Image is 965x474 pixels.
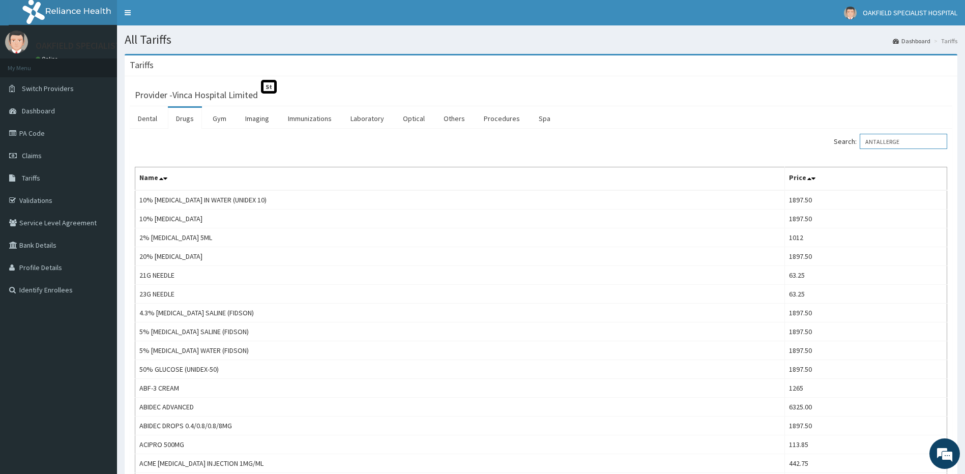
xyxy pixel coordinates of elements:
td: 1897.50 [784,417,947,435]
label: Search: [834,134,947,149]
span: Switch Providers [22,84,74,93]
a: Laboratory [342,108,392,129]
a: Gym [204,108,235,129]
td: 23G NEEDLE [135,285,785,304]
a: Others [435,108,473,129]
td: 20% [MEDICAL_DATA] [135,247,785,266]
span: Claims [22,151,42,160]
h1: All Tariffs [125,33,957,46]
td: 1897.50 [784,360,947,379]
img: User Image [5,31,28,53]
img: d_794563401_company_1708531726252_794563401 [19,51,41,76]
td: 10% [MEDICAL_DATA] [135,210,785,228]
td: 1897.50 [784,247,947,266]
h3: Tariffs [130,61,154,70]
span: OAKFIELD SPECIALIST HOSPITAL [863,8,957,17]
td: 5% [MEDICAL_DATA] WATER (FIDSON) [135,341,785,360]
span: Dashboard [22,106,55,115]
a: Dental [130,108,165,129]
td: ACIPRO 500MG [135,435,785,454]
td: 1897.50 [784,304,947,322]
td: 1012 [784,228,947,247]
td: 63.25 [784,266,947,285]
td: 1265 [784,379,947,398]
td: 2% [MEDICAL_DATA] 5ML [135,228,785,247]
a: Immunizations [280,108,340,129]
textarea: Type your message and hit 'Enter' [5,278,194,313]
td: 4.3% [MEDICAL_DATA] SALINE (FIDSON) [135,304,785,322]
td: 6325.00 [784,398,947,417]
td: 1897.50 [784,190,947,210]
td: 10% [MEDICAL_DATA] IN WATER (UNIDEX 10) [135,190,785,210]
td: ABF-3 CREAM [135,379,785,398]
input: Search: [860,134,947,149]
img: User Image [844,7,857,19]
span: We're online! [59,128,140,231]
div: Chat with us now [53,57,171,70]
a: Procedures [476,108,528,129]
div: Minimize live chat window [167,5,191,29]
a: Online [36,55,60,63]
td: 1897.50 [784,210,947,228]
a: Imaging [237,108,277,129]
h3: Provider - Vinca Hospital Limited [135,91,258,100]
span: St [261,80,277,94]
td: ABIDEC ADVANCED [135,398,785,417]
td: 1897.50 [784,322,947,341]
td: ABIDEC DROPS 0.4/0.8/0.8/8MG [135,417,785,435]
td: 442.75 [784,454,947,473]
li: Tariffs [931,37,957,45]
td: 63.25 [784,285,947,304]
p: OAKFIELD SPECIALIST HOSPITAL [36,41,163,50]
a: Drugs [168,108,202,129]
span: Tariffs [22,173,40,183]
td: 21G NEEDLE [135,266,785,285]
a: Dashboard [893,37,930,45]
a: Optical [395,108,433,129]
td: ACME [MEDICAL_DATA] INJECTION 1MG/ML [135,454,785,473]
a: Spa [531,108,559,129]
td: 113.85 [784,435,947,454]
td: 5% [MEDICAL_DATA] SALINE (FIDSON) [135,322,785,341]
th: Name [135,167,785,191]
td: 50% GLUCOSE (UNIDEX-50) [135,360,785,379]
th: Price [784,167,947,191]
td: 1897.50 [784,341,947,360]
